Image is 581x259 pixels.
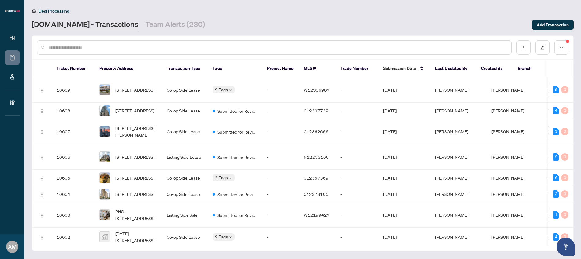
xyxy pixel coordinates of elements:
button: Logo [37,85,47,95]
span: Submitted for Review [217,154,257,161]
td: [DATE] [378,77,430,103]
span: [STREET_ADDRESS] [115,86,154,93]
span: Submission Date [383,65,416,72]
th: Trade Number [335,60,378,77]
span: [STREET_ADDRESS] [115,191,154,197]
div: 0 [561,86,568,93]
td: 10602 [52,228,94,246]
td: 10603 [52,202,94,228]
td: - [262,119,299,144]
td: [DATE] [378,103,430,119]
button: Logo [37,152,47,162]
img: thumbnail-img [100,105,110,116]
div: 8 [553,86,559,93]
th: MLS # [299,60,335,77]
td: - [262,144,299,170]
td: 10605 [52,170,94,186]
th: Branch [513,60,559,77]
img: Logo [39,130,44,135]
td: Listing Side Lease [162,144,208,170]
button: Add Transaction [532,20,574,30]
span: 2 Tags [215,233,228,240]
span: [STREET_ADDRESS] [115,174,154,181]
span: [PERSON_NAME] [491,87,524,93]
div: 4 [553,233,559,241]
th: Tags [208,60,262,77]
img: thumbnail-img [100,210,110,220]
img: thumbnail-img [100,232,110,242]
button: download [516,40,531,55]
img: Logo [39,88,44,93]
div: 3 [553,128,559,135]
span: home [32,9,36,13]
img: thumbnail-img [100,152,110,162]
th: Submission Date [378,60,430,77]
div: 0 [561,211,568,219]
span: AM [8,242,17,251]
span: Submitted for Review [217,191,257,198]
td: [DATE] [378,170,430,186]
img: thumbnail-img [100,85,110,95]
button: Logo [37,106,47,116]
td: Co-op Side Lease [162,170,208,186]
th: Created By [476,60,513,77]
span: N12253160 [304,154,329,160]
span: 2 Tags [215,174,228,181]
span: filter [559,45,564,50]
span: download [521,45,526,50]
td: - [262,77,299,103]
th: Property Address [94,60,162,77]
td: 10604 [52,186,94,202]
span: [PERSON_NAME] [491,212,524,218]
td: - [335,144,378,170]
td: [PERSON_NAME] [430,202,487,228]
td: [DATE] [378,186,430,202]
td: Co-op Side Lease [162,119,208,144]
img: Logo [39,213,44,218]
span: [PERSON_NAME] [491,234,524,240]
div: 0 [561,153,568,161]
span: C12357369 [304,175,328,181]
span: [PERSON_NAME] [491,129,524,134]
td: - [262,170,299,186]
span: [STREET_ADDRESS][PERSON_NAME] [115,125,157,138]
td: 10607 [52,119,94,144]
button: Logo [37,210,47,220]
td: - [335,202,378,228]
td: [DATE] [378,144,430,170]
div: 6 [553,174,559,181]
td: 10609 [52,77,94,103]
span: PH5-[STREET_ADDRESS] [115,208,157,222]
button: Logo [37,127,47,136]
th: Ticket Number [52,60,94,77]
div: 0 [561,107,568,114]
td: Co-op Side Lease [162,103,208,119]
td: Co-op Side Lease [162,77,208,103]
td: [DATE] [378,119,430,144]
div: 0 [561,128,568,135]
th: Transaction Type [162,60,208,77]
td: [PERSON_NAME] [430,103,487,119]
img: thumbnail-img [100,126,110,137]
td: - [262,228,299,246]
button: Logo [37,189,47,199]
td: Co-op Side Lease [162,186,208,202]
td: [PERSON_NAME] [430,170,487,186]
td: Listing Side Sale [162,202,208,228]
div: 0 [561,174,568,181]
td: Co-op Side Lease [162,228,208,246]
span: C12307739 [304,108,328,113]
span: [PERSON_NAME] [491,154,524,160]
a: Team Alerts (230) [146,19,205,30]
span: [PERSON_NAME] [491,108,524,113]
a: [DOMAIN_NAME] - Transactions [32,19,138,30]
td: - [335,186,378,202]
img: Logo [39,176,44,181]
span: [PERSON_NAME] [491,191,524,197]
td: [DATE] [378,202,430,228]
td: [DATE] [378,228,430,246]
div: 4 [553,107,559,114]
td: [PERSON_NAME] [430,77,487,103]
div: 9 [553,153,559,161]
td: - [262,186,299,202]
